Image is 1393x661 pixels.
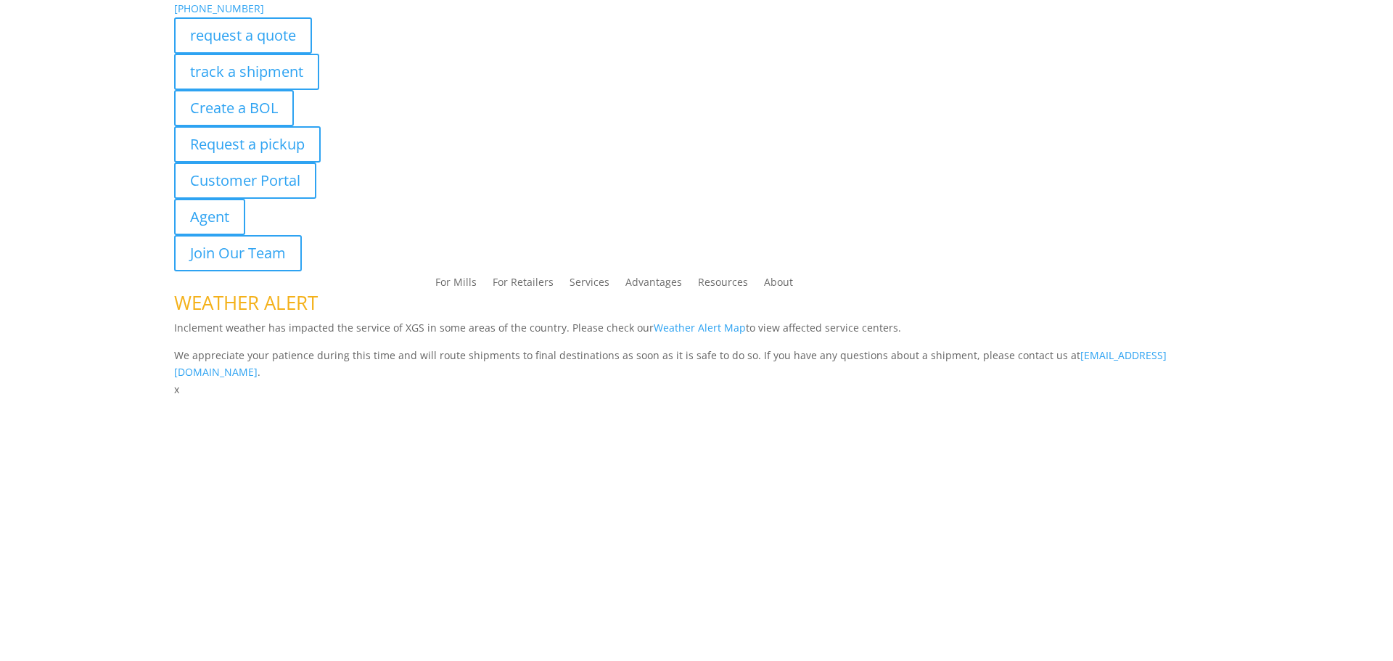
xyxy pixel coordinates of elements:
[174,199,245,235] a: Agent
[570,277,609,293] a: Services
[174,235,302,271] a: Join Our Team
[174,17,312,54] a: request a quote
[435,277,477,293] a: For Mills
[174,290,318,316] span: WEATHER ALERT
[174,54,319,90] a: track a shipment
[174,347,1219,382] p: We appreciate your patience during this time and will route shipments to final destinations as so...
[174,90,294,126] a: Create a BOL
[654,321,746,334] a: Weather Alert Map
[493,277,554,293] a: For Retailers
[698,277,748,293] a: Resources
[625,277,682,293] a: Advantages
[764,277,793,293] a: About
[174,1,264,15] a: [PHONE_NUMBER]
[174,163,316,199] a: Customer Portal
[174,319,1219,347] p: Inclement weather has impacted the service of XGS in some areas of the country. Please check our ...
[174,381,1219,398] p: x
[174,126,321,163] a: Request a pickup
[174,427,1219,445] p: Complete the form below and a member of our team will be in touch within 24 hours.
[174,398,1219,427] h1: Contact Us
